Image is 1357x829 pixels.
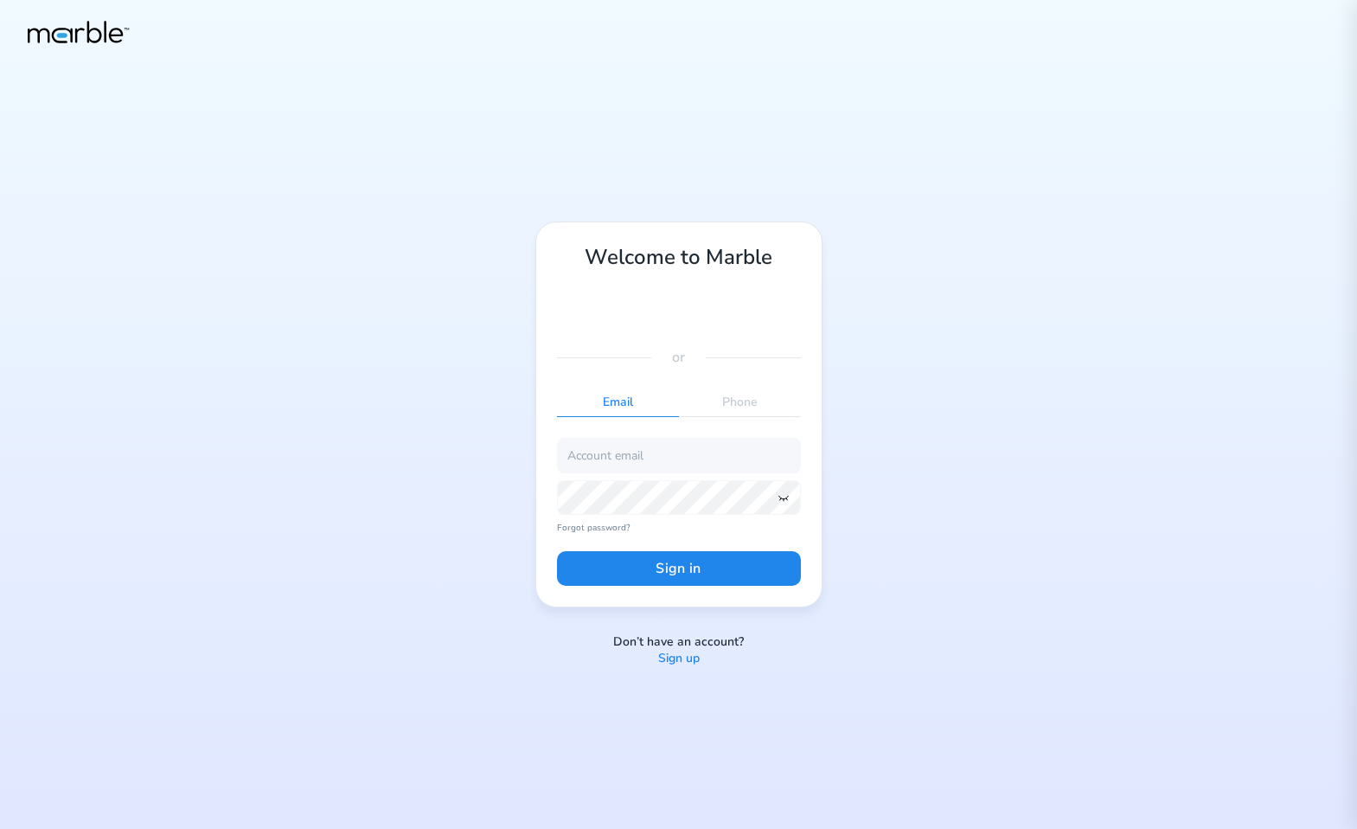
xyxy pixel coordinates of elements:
p: Phone [679,389,801,416]
a: Sign up [658,651,700,667]
h1: Welcome to Marble [557,243,801,271]
a: Forgot password? [557,522,801,534]
p: Don’t have an account? [613,634,744,651]
p: or [672,347,685,368]
p: Email [557,389,679,416]
button: Sign in [557,551,801,586]
input: Account email [557,438,801,472]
